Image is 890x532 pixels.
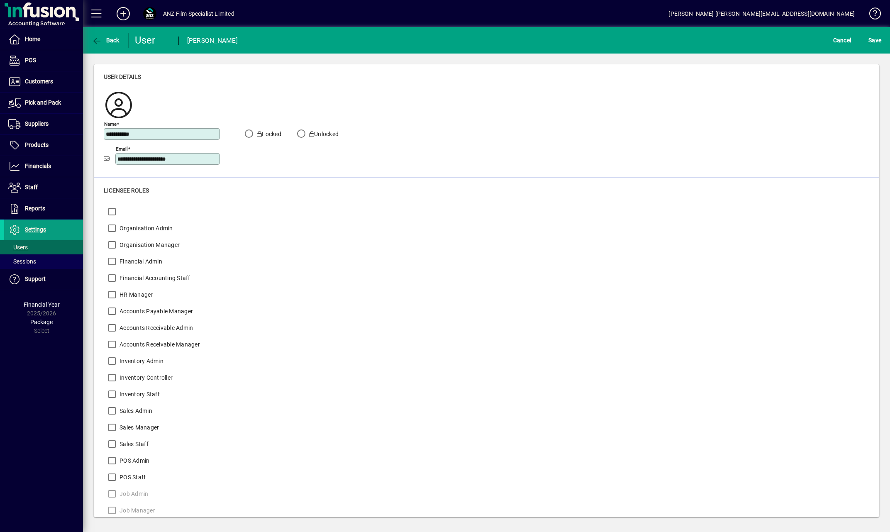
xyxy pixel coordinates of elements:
span: Financials [25,163,51,169]
label: Unlocked [307,130,339,138]
span: Financial Year [24,301,60,308]
div: User [135,34,170,47]
button: Cancel [831,33,853,48]
label: Sales Admin [118,407,152,415]
span: Products [25,142,49,148]
span: Settings [25,226,46,233]
span: Suppliers [25,120,49,127]
mat-label: Name [104,121,117,127]
a: Reports [4,198,83,219]
a: Pick and Pack [4,93,83,113]
span: Staff [25,184,38,190]
label: Sales Staff [118,440,149,448]
label: Inventory Controller [118,373,173,382]
button: Save [866,33,883,48]
label: Financial Admin [118,257,162,266]
label: Inventory Admin [118,357,163,365]
div: ANZ Film Specialist Limited [163,7,234,20]
span: Sessions [8,258,36,265]
span: Users [8,244,28,251]
label: Accounts Receivable Admin [118,324,193,332]
mat-label: Email [116,146,128,151]
div: [PERSON_NAME] [PERSON_NAME][EMAIL_ADDRESS][DOMAIN_NAME] [668,7,855,20]
span: S [868,37,872,44]
label: Accounts Payable Manager [118,307,193,315]
label: HR Manager [118,290,153,299]
span: Home [25,36,40,42]
label: Organisation Admin [118,224,173,232]
span: Pick and Pack [25,99,61,106]
button: Back [90,33,122,48]
label: Inventory Staff [118,390,160,398]
a: Financials [4,156,83,177]
label: Sales Manager [118,423,159,432]
a: Home [4,29,83,50]
label: Financial Accounting Staff [118,274,190,282]
label: POS Staff [118,473,146,481]
a: Products [4,135,83,156]
label: Locked [255,130,281,138]
button: Add [110,6,137,21]
a: Knowledge Base [863,2,880,29]
app-page-header-button: Back [83,33,129,48]
a: POS [4,50,83,71]
span: Back [92,37,119,44]
button: Profile [137,6,163,21]
span: Cancel [833,34,851,47]
a: Suppliers [4,114,83,134]
a: Customers [4,71,83,92]
label: Accounts Receivable Manager [118,340,200,349]
div: [PERSON_NAME] [187,34,238,47]
label: POS Admin [118,456,149,465]
span: Customers [25,78,53,85]
span: Reports [25,205,45,212]
span: User details [104,73,141,80]
a: Staff [4,177,83,198]
span: Licensee roles [104,187,149,194]
a: Support [4,269,83,290]
span: Package [30,319,53,325]
a: Sessions [4,254,83,268]
a: Users [4,240,83,254]
span: ave [868,34,881,47]
label: Organisation Manager [118,241,180,249]
span: Support [25,276,46,282]
span: POS [25,57,36,63]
